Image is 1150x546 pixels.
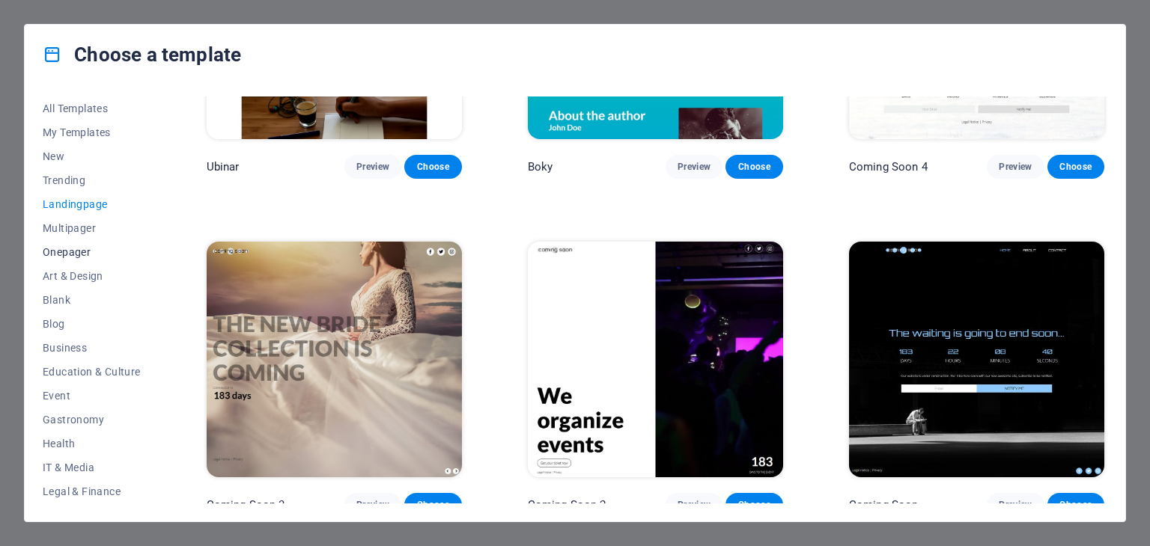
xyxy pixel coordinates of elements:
button: Education & Culture [43,360,141,384]
span: Health [43,438,141,450]
button: Choose [725,155,782,179]
span: Preview [999,161,1032,173]
span: Education & Culture [43,366,141,378]
button: Choose [725,493,782,517]
button: Preview [987,493,1044,517]
button: Preview [344,493,401,517]
button: Gastronomy [43,408,141,432]
p: Coming Soon 3 [207,497,285,512]
img: Coming Soon 3 [207,242,462,476]
span: Business [43,342,141,354]
p: Coming Soon 4 [849,159,928,174]
h4: Choose a template [43,43,241,67]
span: Choose [1059,499,1092,511]
button: Choose [1047,493,1104,517]
button: Health [43,432,141,455]
button: IT & Media [43,455,141,479]
img: Coming Soon 2 [528,242,783,476]
span: IT & Media [43,461,141,473]
span: Preview [678,161,711,173]
button: Landingpage [43,192,141,216]
button: Choose [404,155,461,179]
button: Onepager [43,240,141,264]
span: Onepager [43,246,141,258]
span: Event [43,390,141,402]
button: Preview [987,155,1044,179]
span: Preview [678,499,711,511]
button: New [43,144,141,168]
button: My Templates [43,120,141,144]
span: Blog [43,318,141,330]
span: Choose [416,161,449,173]
span: Choose [737,161,770,173]
button: All Templates [43,96,141,120]
button: Blog [43,312,141,336]
p: Ubinar [207,159,240,174]
span: All Templates [43,102,141,114]
span: Preview [356,161,389,173]
span: Choose [737,499,770,511]
button: Business [43,336,141,360]
span: My Templates [43,126,141,138]
span: Trending [43,174,141,186]
p: Coming Soon [849,497,919,512]
button: Preview [666,493,722,517]
button: Choose [404,493,461,517]
span: Landingpage [43,198,141,210]
span: Gastronomy [43,414,141,426]
button: Multipager [43,216,141,240]
span: Choose [416,499,449,511]
span: Choose [1059,161,1092,173]
p: Coming Soon 2 [528,497,606,512]
button: Trending [43,168,141,192]
p: Boky [528,159,553,174]
span: Art & Design [43,270,141,282]
button: Event [43,384,141,408]
button: Art & Design [43,264,141,288]
img: Coming Soon [849,242,1104,476]
span: Blank [43,294,141,306]
span: Multipager [43,222,141,234]
button: Legal & Finance [43,479,141,503]
button: Preview [666,155,722,179]
button: Preview [344,155,401,179]
button: Choose [1047,155,1104,179]
span: New [43,150,141,162]
span: Preview [999,499,1032,511]
span: Preview [356,499,389,511]
button: Blank [43,288,141,312]
span: Legal & Finance [43,485,141,497]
